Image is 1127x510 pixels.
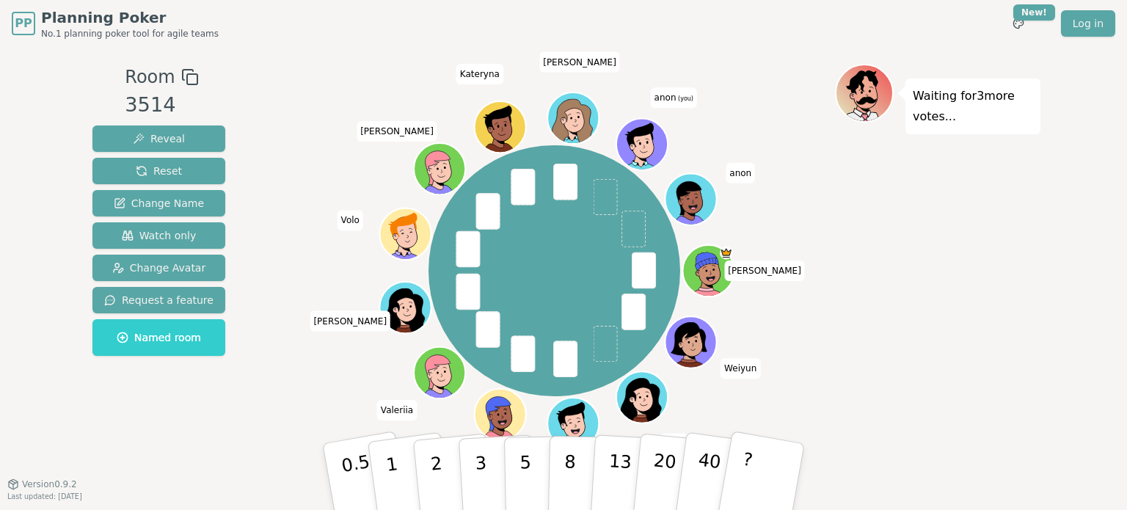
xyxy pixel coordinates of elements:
span: Click to change your name [721,358,760,379]
span: Version 0.9.2 [22,478,77,490]
button: Version0.9.2 [7,478,77,490]
span: Planning Poker [41,7,219,28]
button: Request a feature [92,287,225,313]
a: Log in [1061,10,1115,37]
p: Waiting for 3 more votes... [913,86,1033,127]
span: (you) [676,95,693,102]
span: Change Name [114,196,204,211]
span: Click to change your name [310,310,390,331]
span: Click to change your name [726,162,755,183]
span: Named room [117,330,201,345]
span: Click to change your name [539,51,620,72]
span: Click to change your name [659,433,688,453]
button: Named room [92,319,225,356]
a: PPPlanning PokerNo.1 planning poker tool for agile teams [12,7,219,40]
span: Change Avatar [112,261,206,275]
span: Jared is the host [719,247,732,260]
span: Watch only [122,228,197,243]
span: Click to change your name [724,261,805,281]
span: Room [125,64,175,90]
span: No.1 planning poker tool for agile teams [41,28,219,40]
span: Click to change your name [651,87,697,108]
button: Change Avatar [92,255,225,281]
span: Click to change your name [377,400,417,420]
button: New! [1005,10,1032,37]
button: Click to change your avatar [618,120,666,168]
span: PP [15,15,32,32]
button: Watch only [92,222,225,249]
button: Change Name [92,190,225,216]
div: New! [1013,4,1055,21]
div: 3514 [125,90,198,120]
span: Click to change your name [338,210,363,230]
span: Click to change your name [456,64,503,84]
span: Reset [136,164,182,178]
span: Request a feature [104,293,214,307]
button: Reset [92,158,225,184]
span: Last updated: [DATE] [7,492,82,500]
span: Reveal [133,131,185,146]
span: Click to change your name [357,121,437,142]
button: Reveal [92,125,225,152]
